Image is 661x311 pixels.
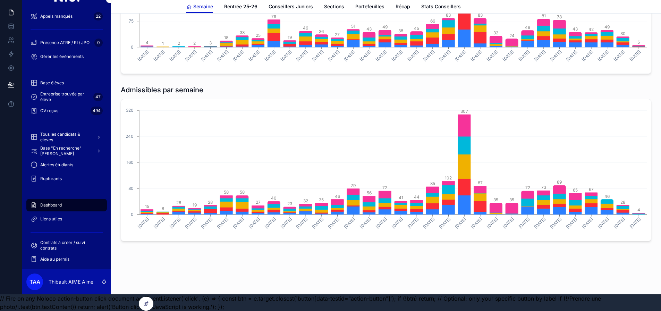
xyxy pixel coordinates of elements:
[501,49,515,62] tspan: [DATE]
[125,103,647,237] div: chart
[470,216,483,229] tspan: [DATE]
[438,49,451,62] tspan: [DATE]
[121,85,203,95] h1: Admissibles par semaine
[396,3,410,10] span: Récap
[375,49,388,62] tspan: [DATE]
[620,200,625,205] tspan: 28
[40,216,62,222] span: Liens utiles
[271,195,277,201] tspan: 40
[168,49,181,62] tspan: [DATE]
[40,108,58,114] span: CV reçus
[224,0,257,14] a: Rentrée 25-26
[279,49,293,62] tspan: [DATE]
[533,49,546,62] tspan: [DATE]
[40,132,91,143] span: Tous les candidats & eleves
[430,18,435,24] tspan: 66
[162,41,164,46] tspan: 1
[40,91,91,102] span: Entreprise trouvée par élève
[248,49,261,62] tspan: [DATE]
[40,40,90,45] span: Présence ATRE / RI / JPO
[637,207,640,212] tspan: 4
[26,253,107,266] a: Aide au permis
[565,216,578,229] tspan: [DATE]
[525,25,530,30] tspan: 48
[589,187,594,192] tspan: 67
[359,49,372,62] tspan: [DATE]
[343,216,356,229] tspan: [DATE]
[414,26,419,31] tspan: 45
[264,49,277,62] tspan: [DATE]
[406,49,420,62] tspan: [DATE]
[40,202,62,208] span: Dashboard
[279,216,293,229] tspan: [DATE]
[127,160,134,165] tspan: 160
[269,3,313,10] span: Conseillers Juniors
[382,24,388,30] tspan: 49
[303,198,308,203] tspan: 32
[193,202,197,208] tspan: 19
[224,35,228,40] tspan: 18
[288,35,292,40] tspan: 19
[460,109,468,114] tspan: 307
[26,213,107,225] a: Liens utiles
[509,33,515,38] tspan: 24
[232,49,245,62] tspan: [DATE]
[422,49,435,62] tspan: [DATE]
[398,28,403,33] tspan: 38
[421,3,461,10] span: Stats Conseillers
[200,49,213,62] tspan: [DATE]
[193,41,196,46] tspan: 2
[295,49,308,62] tspan: [DATE]
[478,12,483,18] tspan: 83
[319,29,324,34] tspan: 36
[581,49,594,62] tspan: [DATE]
[517,49,531,62] tspan: [DATE]
[126,108,134,113] tspan: 320
[573,187,578,193] tspan: 65
[94,39,103,47] div: 0
[26,159,107,171] a: Alertes étudiants
[565,49,578,62] tspan: [DATE]
[131,44,134,50] tspan: 0
[26,239,107,252] a: Contrats à créer / suivi contrats
[264,216,277,229] tspan: [DATE]
[390,49,404,62] tspan: [DATE]
[588,27,594,32] tspan: 42
[153,216,166,229] tspan: [DATE]
[128,186,134,191] tspan: 80
[49,278,93,285] p: Thibault AIME Aime
[269,0,313,14] a: Conseillers Juniors
[248,216,261,229] tspan: [DATE]
[29,278,40,286] span: TAA
[620,31,626,36] tspan: 30
[40,162,73,168] span: Alertes étudiants
[597,49,610,62] tspan: [DATE]
[184,49,197,62] tspan: [DATE]
[366,26,372,32] tspan: 43
[581,216,594,229] tspan: [DATE]
[295,216,308,229] tspan: [DATE]
[240,190,245,195] tspan: 58
[355,0,384,14] a: Portefeuilles
[549,216,562,229] tspan: [DATE]
[454,49,467,62] tspan: [DATE]
[256,200,261,205] tspan: 27
[406,216,420,229] tspan: [DATE]
[311,49,324,62] tspan: [DATE]
[604,24,610,30] tspan: 49
[399,195,403,200] tspan: 41
[287,201,292,206] tspan: 23
[256,33,261,38] tspan: 25
[137,49,150,62] tspan: [DATE]
[414,194,420,200] tspan: 44
[26,10,107,23] a: Appels manqués22
[146,40,149,45] tspan: 4
[478,180,483,185] tspan: 87
[26,50,107,63] a: Gérer les évènements
[359,216,372,229] tspan: [DATE]
[26,36,107,49] a: Présence ATRE / RI / JPO0
[525,185,530,190] tspan: 72
[382,185,387,190] tspan: 72
[93,93,103,101] div: 47
[445,175,452,180] tspan: 102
